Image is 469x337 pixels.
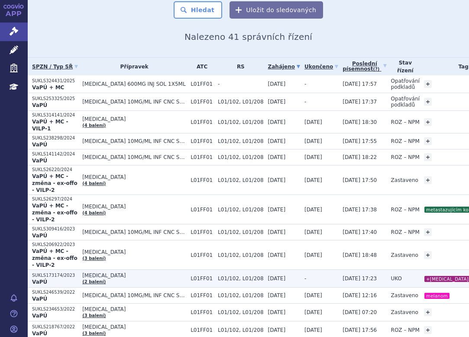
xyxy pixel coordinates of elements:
[391,138,420,144] span: ROZ – NPM
[32,242,78,248] p: SUKLS206922/2023
[82,204,186,210] span: [MEDICAL_DATA]
[391,309,418,315] span: Zastaveno
[32,196,78,202] p: SUKLS26297/2024
[191,138,213,144] span: L01FF01
[82,174,186,180] span: [MEDICAL_DATA]
[424,293,450,299] i: melanom
[343,138,377,144] span: [DATE] 17:55
[191,177,213,183] span: L01FF01
[191,309,213,315] span: L01FF01
[32,112,78,118] p: SUKLS314141/2024
[218,229,263,235] span: L01/102, L01/208
[387,58,420,75] th: Stav řízení
[218,292,263,298] span: L01/102, L01/208
[424,251,432,259] a: +
[343,229,377,235] span: [DATE] 17:40
[32,296,47,302] strong: VaPÚ
[304,292,322,298] span: [DATE]
[304,99,306,105] span: -
[343,81,377,87] span: [DATE] 17:57
[268,309,286,315] span: [DATE]
[343,275,377,282] span: [DATE] 17:23
[32,96,78,102] p: SUKLS253325/2025
[32,289,78,295] p: SUKLS246539/2022
[82,292,186,298] span: [MEDICAL_DATA] 10MG/ML INF CNC SOL 1X12ML
[174,1,223,19] button: Hledat
[343,177,377,183] span: [DATE] 17:50
[82,229,186,235] span: [MEDICAL_DATA] 10MG/ML INF CNC SOL 1X12ML
[32,142,47,148] strong: VaPÚ
[391,252,418,258] span: Zastaveno
[191,207,213,213] span: L01FF01
[191,81,213,87] span: L01FF01
[218,154,263,160] span: L01/102, L01/208
[32,279,47,285] strong: VaPÚ
[218,207,263,213] span: L01/102, L01/208
[82,123,106,128] a: (4 balení)
[32,203,78,223] strong: VaPÚ + MC - změna - ex-offo - VILP-2
[424,153,432,161] a: +
[191,99,213,105] span: L01FF01
[304,229,322,235] span: [DATE]
[191,252,213,258] span: L01FF01
[32,167,78,173] p: SUKLS26220/2024
[32,313,47,319] strong: VaPÚ
[82,272,186,279] span: [MEDICAL_DATA]
[191,275,213,282] span: L01FF01
[304,81,306,87] span: -
[78,58,186,75] th: Přípravek
[268,275,286,282] span: [DATE]
[213,58,263,75] th: RS
[391,275,402,282] span: UKO
[391,207,420,213] span: ROZ – NPM
[82,279,106,284] a: (2 balení)
[373,67,379,72] abbr: (?)
[218,309,263,315] span: L01/102, L01/208
[424,118,432,126] a: +
[424,228,432,236] a: +
[82,138,186,144] span: [MEDICAL_DATA] 10MG/ML INF CNC SOL 1X12ML
[218,119,263,125] span: L01/102, L01/208
[343,154,377,160] span: [DATE] 18:22
[268,207,286,213] span: [DATE]
[218,327,263,333] span: L01/102, L01/208
[191,327,213,333] span: L01FF01
[82,331,106,336] a: (3 balení)
[343,309,377,315] span: [DATE] 07:20
[82,313,106,318] a: (3 balení)
[32,119,68,132] strong: VaPÚ + MC - VILP-1
[32,173,78,193] strong: VaPÚ + MC - změna - ex-offo - VILP-2
[424,80,432,88] a: +
[424,98,432,106] a: +
[218,99,263,105] span: L01/102, L01/208
[391,96,420,108] span: Opatřování podkladů
[32,248,78,268] strong: VaPÚ + MC - změna - ex-offo - VILP-2
[343,207,377,213] span: [DATE] 17:38
[82,181,106,186] a: (4 balení)
[32,233,47,239] strong: VaPÚ
[304,154,322,160] span: [DATE]
[32,102,47,108] strong: VaPÚ
[218,81,263,87] span: -
[218,138,263,144] span: L01/102, L01/208
[268,138,286,144] span: [DATE]
[191,292,213,298] span: L01FF01
[184,32,312,42] span: Nalezeno 41 správních řízení
[32,226,78,232] p: SUKLS309416/2023
[82,116,186,122] span: [MEDICAL_DATA]
[32,306,78,312] p: SUKLS234653/2022
[191,154,213,160] span: L01FF01
[82,81,186,87] span: [MEDICAL_DATA] 600MG INJ SOL 1X5ML
[268,154,286,160] span: [DATE]
[343,99,377,105] span: [DATE] 17:37
[268,81,286,87] span: [DATE]
[343,119,377,125] span: [DATE] 18:30
[32,158,47,164] strong: VaPÚ
[218,177,263,183] span: L01/102, L01/208
[32,324,78,330] p: SUKLS218767/2022
[343,58,386,75] a: Poslednípísemnost(?)
[32,78,78,84] p: SUKLS324431/2025
[268,177,286,183] span: [DATE]
[424,308,432,316] a: +
[343,252,377,258] span: [DATE] 18:48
